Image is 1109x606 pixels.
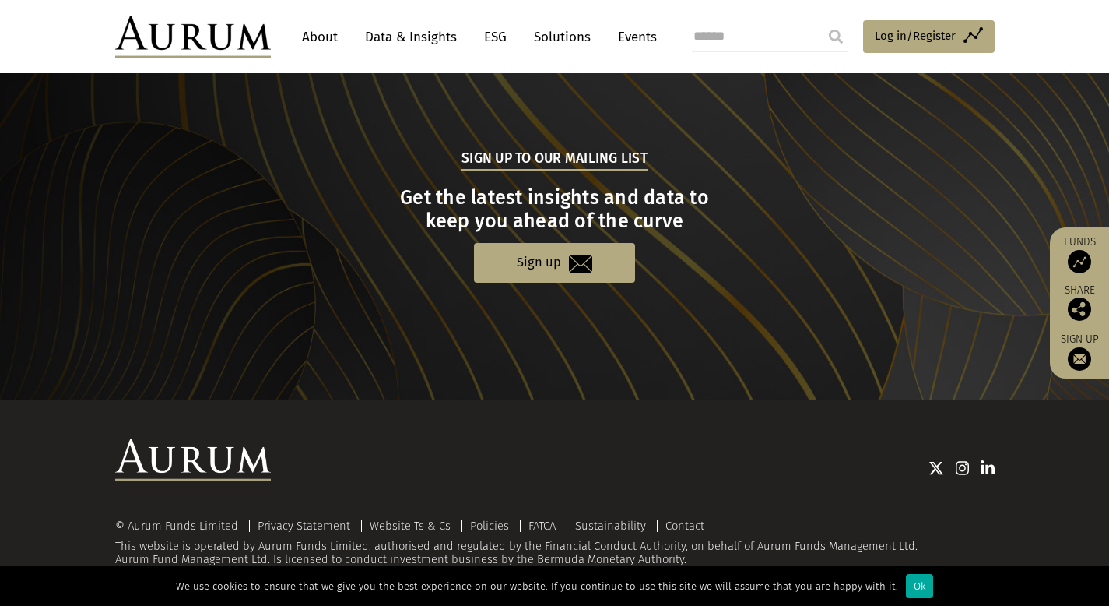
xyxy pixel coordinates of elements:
[665,519,704,533] a: Contact
[1058,235,1101,273] a: Funds
[476,23,514,51] a: ESG
[470,519,509,533] a: Policies
[1068,347,1091,371] img: Sign up to our newsletter
[357,23,465,51] a: Data & Insights
[474,243,635,283] a: Sign up
[863,20,995,53] a: Log in/Register
[1058,285,1101,321] div: Share
[1068,250,1091,273] img: Access Funds
[526,23,598,51] a: Solutions
[117,186,992,233] h3: Get the latest insights and data to keep you ahead of the curve
[575,519,646,533] a: Sustainability
[461,149,648,171] h5: Sign up to our mailing list
[370,519,451,533] a: Website Ts & Cs
[115,16,271,58] img: Aurum
[115,439,271,481] img: Aurum Logo
[115,520,995,567] div: This website is operated by Aurum Funds Limited, authorised and regulated by the Financial Conduc...
[820,21,851,52] input: Submit
[115,520,246,532] div: © Aurum Funds Limited
[928,460,944,476] img: Twitter icon
[528,519,556,533] a: FATCA
[906,574,933,598] div: Ok
[1068,298,1091,321] img: Share this post
[610,23,657,51] a: Events
[294,23,346,51] a: About
[981,460,995,476] img: Linkedin icon
[258,519,350,533] a: Privacy Statement
[956,460,970,476] img: Instagram icon
[1058,333,1101,371] a: Sign up
[875,26,956,45] span: Log in/Register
